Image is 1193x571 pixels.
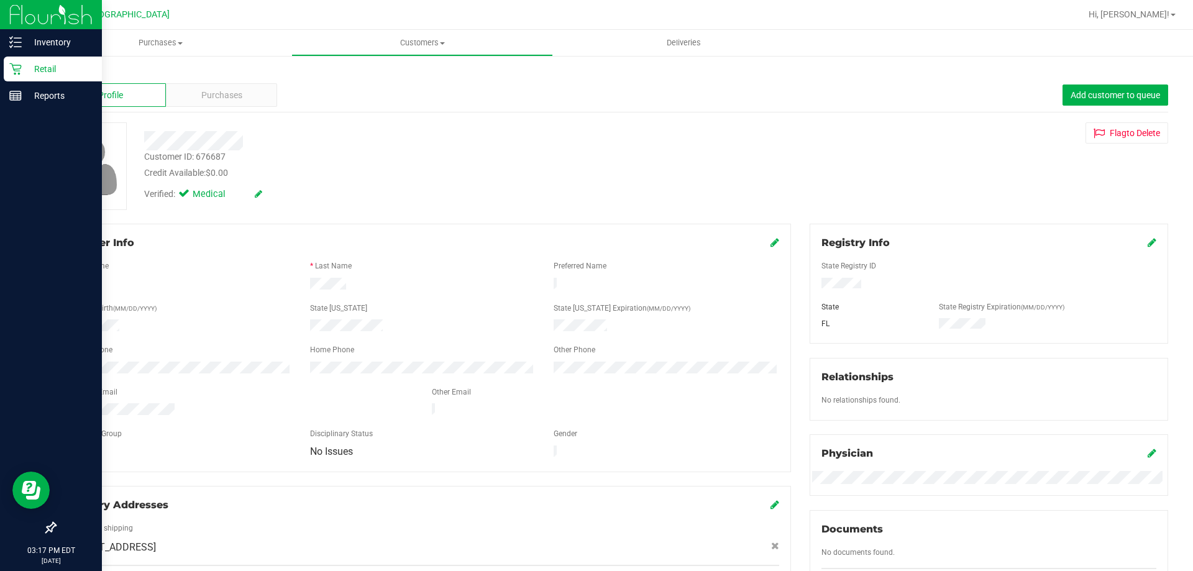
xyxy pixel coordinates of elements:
div: State [812,301,930,313]
span: $0.00 [206,168,228,178]
label: Home Phone [310,344,354,355]
span: Purchases [201,89,242,102]
label: Other Phone [554,344,595,355]
span: Relationships [821,371,894,383]
inline-svg: Inventory [9,36,22,48]
label: Other Email [432,386,471,398]
label: Preferred Name [554,260,606,272]
inline-svg: Reports [9,89,22,102]
span: No documents found. [821,548,895,557]
p: Inventory [22,35,96,50]
a: Deliveries [553,30,815,56]
div: Credit Available: [144,167,692,180]
label: State Registry Expiration [939,301,1064,313]
span: Profile [98,89,123,102]
span: (MM/DD/YYYY) [1021,304,1064,311]
label: No relationships found. [821,395,900,406]
p: Retail [22,62,96,76]
p: [DATE] [6,556,96,565]
span: [GEOGRAPHIC_DATA] [85,9,170,20]
div: FL [812,318,930,329]
span: Deliveries [650,37,718,48]
label: State [US_STATE] Expiration [554,303,690,314]
label: Gender [554,428,577,439]
span: Documents [821,523,883,535]
p: Reports [22,88,96,103]
span: No Issues [310,445,353,457]
label: Last Name [315,260,352,272]
span: (MM/DD/YYYY) [113,305,157,312]
span: Registry Info [821,237,890,249]
a: Purchases [30,30,291,56]
span: Physician [821,447,873,459]
p: 03:17 PM EDT [6,545,96,556]
div: Customer ID: 676687 [144,150,226,163]
div: Verified: [144,188,262,201]
inline-svg: Retail [9,63,22,75]
span: (MM/DD/YYYY) [647,305,690,312]
span: Delivery Addresses [66,499,168,511]
span: [STREET_ADDRESS] [66,540,156,555]
span: Customers [292,37,552,48]
button: Add customer to queue [1063,85,1168,106]
label: State [US_STATE] [310,303,367,314]
span: Medical [193,188,242,201]
span: Purchases [30,37,291,48]
span: Hi, [PERSON_NAME]! [1089,9,1169,19]
label: Date of Birth [71,303,157,314]
iframe: Resource center [12,472,50,509]
label: State Registry ID [821,260,876,272]
span: Add customer to queue [1071,90,1160,100]
button: Flagto Delete [1086,122,1168,144]
label: Disciplinary Status [310,428,373,439]
a: Customers [291,30,553,56]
